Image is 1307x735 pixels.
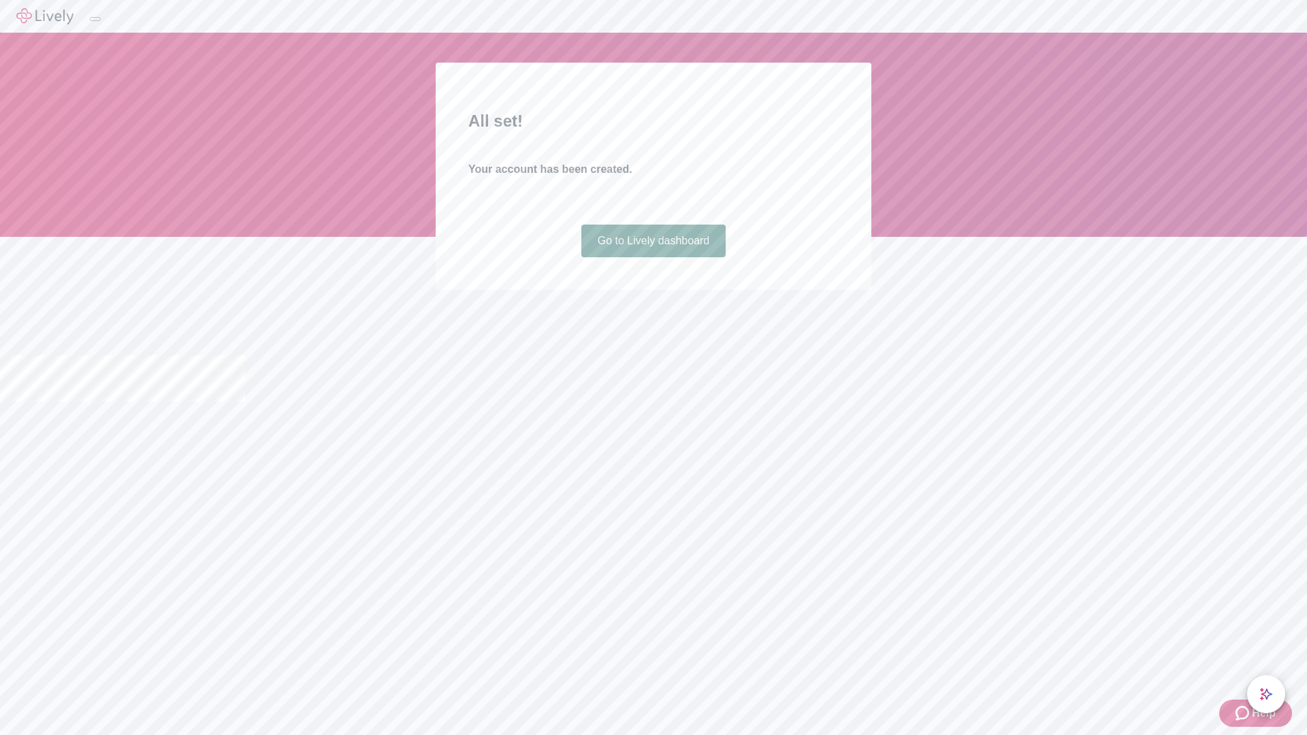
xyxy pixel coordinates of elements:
[1219,700,1292,727] button: Zendesk support iconHelp
[90,17,101,21] button: Log out
[16,8,74,24] img: Lively
[1259,687,1273,701] svg: Lively AI Assistant
[1247,675,1285,713] button: chat
[1236,705,1252,721] svg: Zendesk support icon
[468,161,839,178] h4: Your account has been created.
[581,225,726,257] a: Go to Lively dashboard
[1252,705,1276,721] span: Help
[468,109,839,133] h2: All set!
